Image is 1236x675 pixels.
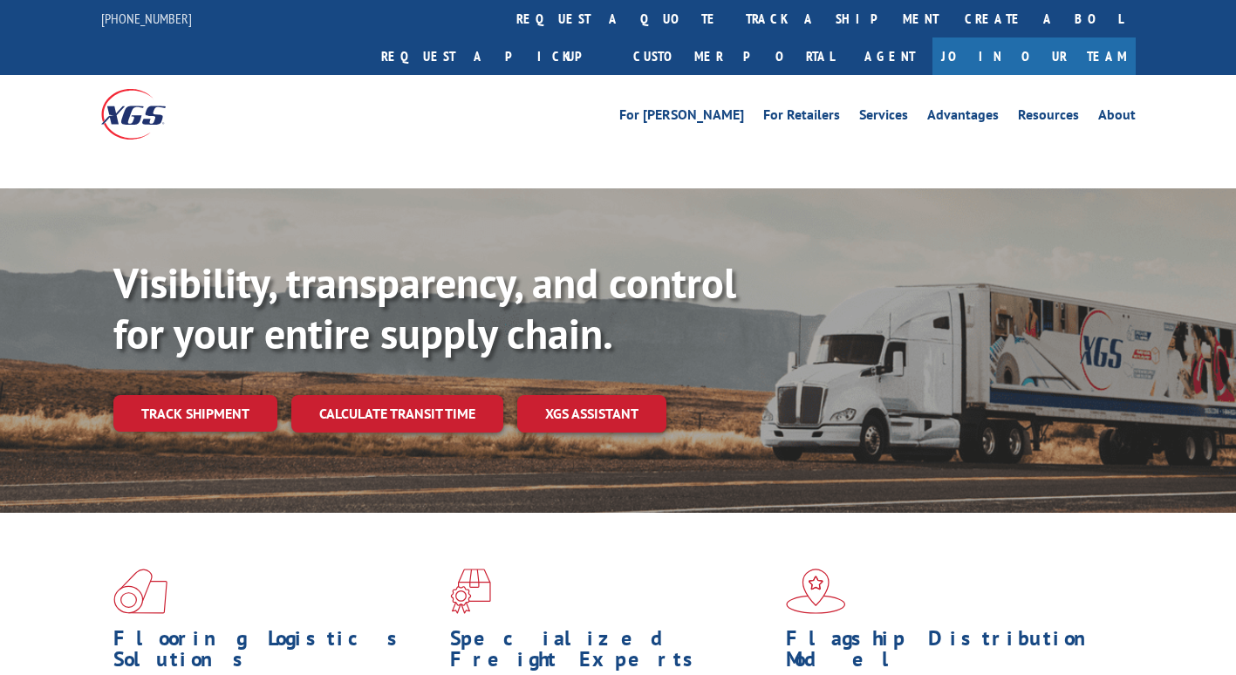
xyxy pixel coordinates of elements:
[786,569,846,614] img: xgs-icon-flagship-distribution-model-red
[859,108,908,127] a: Services
[113,256,736,360] b: Visibility, transparency, and control for your entire supply chain.
[619,108,744,127] a: For [PERSON_NAME]
[620,37,847,75] a: Customer Portal
[1098,108,1136,127] a: About
[101,10,192,27] a: [PHONE_NUMBER]
[450,569,491,614] img: xgs-icon-focused-on-flooring-red
[368,37,620,75] a: Request a pickup
[927,108,999,127] a: Advantages
[763,108,840,127] a: For Retailers
[847,37,932,75] a: Agent
[113,395,277,432] a: Track shipment
[1018,108,1079,127] a: Resources
[291,395,503,433] a: Calculate transit time
[517,395,666,433] a: XGS ASSISTANT
[113,569,167,614] img: xgs-icon-total-supply-chain-intelligence-red
[932,37,1136,75] a: Join Our Team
